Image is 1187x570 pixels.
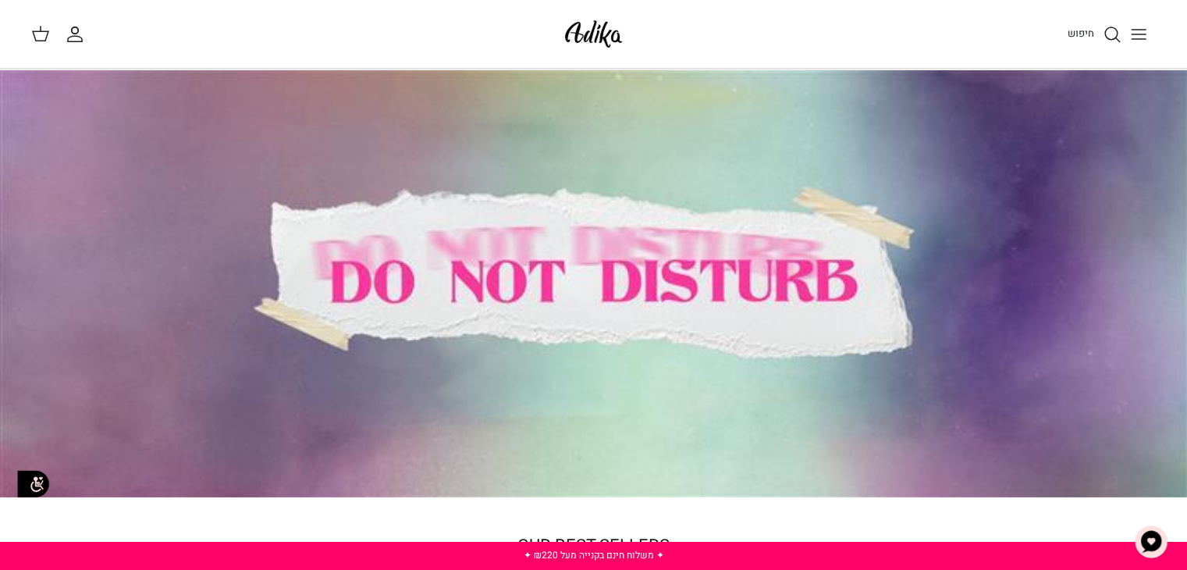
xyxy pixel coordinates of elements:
[1121,17,1156,52] button: Toggle menu
[1068,26,1094,41] span: חיפוש
[1128,518,1175,565] button: צ'אט
[12,462,55,505] img: accessibility_icon02.svg
[560,16,627,52] img: Adika IL
[1068,25,1121,44] a: חיפוש
[66,25,91,44] a: החשבון שלי
[523,548,663,562] a: ✦ משלוח חינם בקנייה מעל ₪220 ✦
